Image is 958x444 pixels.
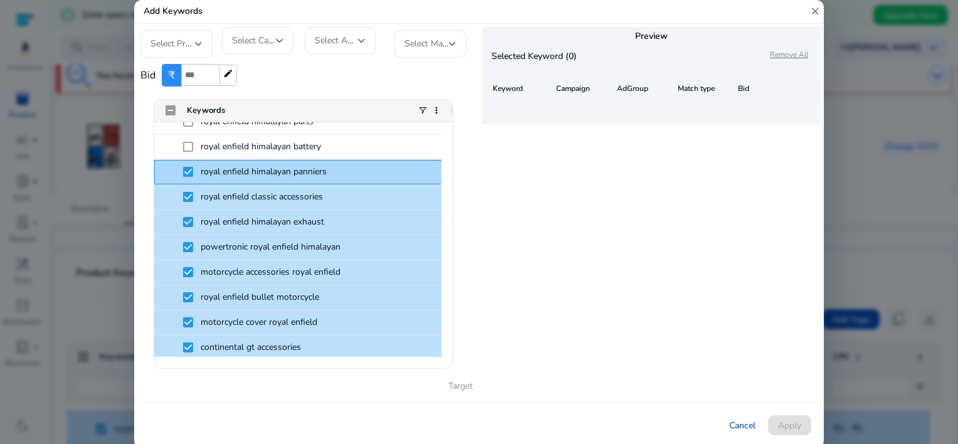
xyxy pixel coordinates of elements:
span: royal enfield bullet motorcycle [201,291,319,303]
span: Select Campaign [232,34,297,46]
span: royal enfield himalayan exhaust [201,216,324,228]
span: Keyword [493,83,523,93]
h4: Bid [140,70,155,82]
span: Bid [738,83,749,93]
span: Cancel [729,419,755,432]
p: Remove All [770,50,821,63]
span: AdGroup [617,83,648,93]
button: Cancel [724,415,761,435]
span: Match type [678,83,715,93]
span: Select Profile [150,38,203,50]
span: motorcycle cover royal enfield [201,316,317,328]
mat-icon: edit [223,68,233,78]
span: Select AdGroup [315,34,377,46]
span: ₹ [162,64,181,87]
span: royal enfield himalayan panniers [201,166,327,177]
span: continental gt accessories [201,341,301,353]
span: royal enfield classic accessories [201,191,323,203]
h5: Preview [482,31,821,42]
p: Selected Keyword (0) [482,50,651,63]
span: powertronic royal enfield himalayan [201,241,340,253]
span: Select Match Type [404,38,475,50]
span: royal enfield himalayan parts [201,115,313,127]
span: royal enfield himalayan battery [201,140,321,152]
span: motorcycle accessories royal enfield [201,266,340,278]
span: Campaign [556,83,590,93]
